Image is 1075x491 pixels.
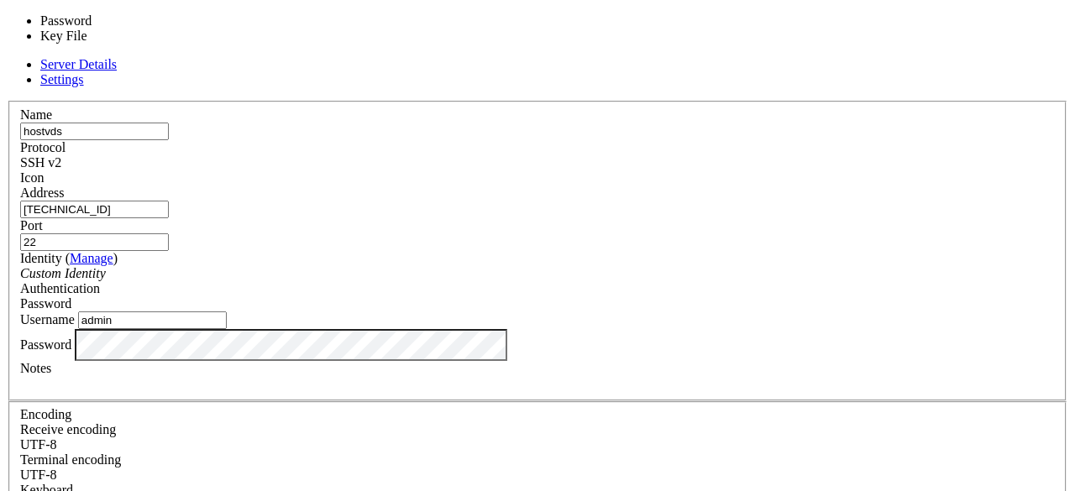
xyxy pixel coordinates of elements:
[40,72,84,86] a: Settings
[20,422,116,436] label: Set the expected encoding for data received from the host. If the encodings do not match, visual ...
[70,251,113,265] a: Manage
[20,296,1055,311] div: Password
[20,201,169,218] input: Host Name or IP
[20,337,71,351] label: Password
[20,296,71,311] span: Password
[66,251,118,265] span: ( )
[20,266,1055,281] div: Custom Identity
[20,437,57,452] span: UTF-8
[40,13,174,29] li: Password
[20,218,43,232] label: Port
[20,452,121,467] label: The default terminal encoding. ISO-2022 enables character map translations (like graphics maps). ...
[20,467,1055,483] div: UTF-8
[20,251,118,265] label: Identity
[7,7,856,21] x-row: Access denied
[20,155,1055,170] div: SSH v2
[20,361,51,375] label: Notes
[20,123,169,140] input: Server Name
[20,140,66,154] label: Protocol
[78,311,227,329] input: Login Username
[20,185,64,200] label: Address
[20,312,75,326] label: Username
[7,35,856,50] x-row: Access denied
[40,29,174,44] li: Key File
[20,170,44,185] label: Icon
[20,281,100,295] label: Authentication
[20,266,106,280] i: Custom Identity
[20,437,1055,452] div: UTF-8
[7,50,856,64] x-row: admin@[TECHNICAL_ID]'s password:
[40,57,117,71] a: Server Details
[20,107,52,122] label: Name
[20,407,71,421] label: Encoding
[7,21,856,35] x-row: admin@[TECHNICAL_ID]'s password:
[20,467,57,482] span: UTF-8
[20,155,61,170] span: SSH v2
[233,50,240,64] div: (32, 3)
[20,233,169,251] input: Port Number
